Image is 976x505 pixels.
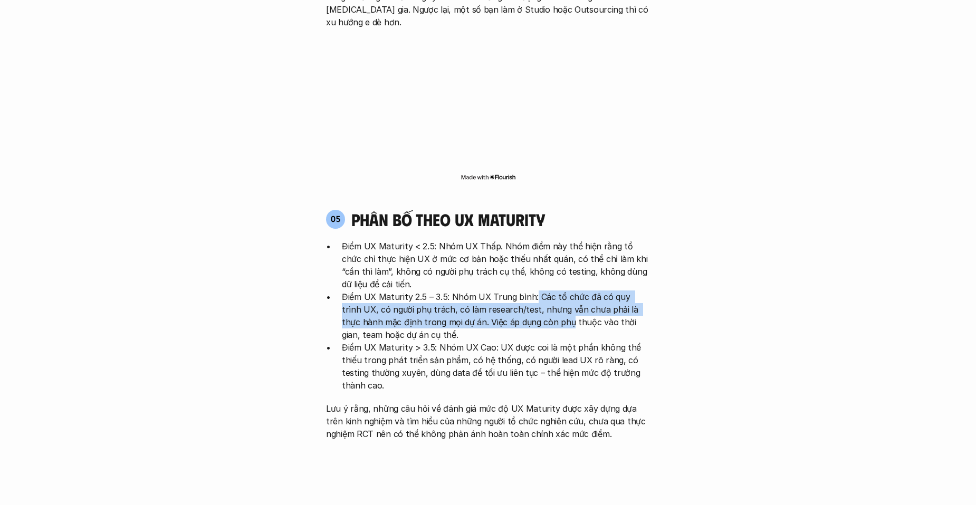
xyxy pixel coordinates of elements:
h4: phân bố theo ux maturity [351,209,545,229]
p: Lưu ý rằng, những câu hỏi về đánh giá mức độ UX Maturity được xây dựng dựa trên kinh nghiệm và tì... [326,402,650,440]
p: Điểm UX Maturity 2.5 – 3.5: Nhóm UX Trung bình: Các tổ chức đã có quy trình UX, có người phụ trác... [342,290,650,341]
p: Điểm UX Maturity > 3.5: Nhóm UX Cao: UX được coi là một phần không thể thiếu trong phát triển sản... [342,341,650,392]
img: Made with Flourish [461,173,516,181]
p: 05 [331,215,341,223]
iframe: Interactive or visual content [317,34,659,171]
p: Điểm UX Maturity < 2.5: Nhóm UX Thấp. Nhóm điểm này thể hiện rằng tổ chức chỉ thực hiện UX ở mức ... [342,240,650,290]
